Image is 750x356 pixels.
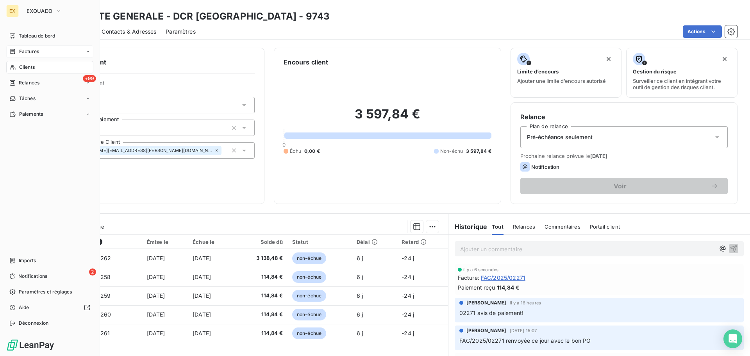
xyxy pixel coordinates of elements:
input: Ajouter une valeur [100,124,106,131]
div: Échue le [193,239,230,245]
span: -24 j [402,311,414,318]
span: non-échue [292,290,326,302]
span: [DATE] [147,274,165,280]
span: Relances [19,79,39,86]
span: [DATE] [147,292,165,299]
span: 6 j [357,255,363,261]
span: EXQUADO [27,8,52,14]
span: non-échue [292,327,326,339]
span: [PERSON_NAME] [466,299,507,306]
span: Facture : [458,274,479,282]
img: Logo LeanPay [6,339,55,351]
span: -24 j [402,255,414,261]
span: Paiement reçu [458,283,495,292]
span: Clients [19,64,35,71]
span: -24 j [402,292,414,299]
span: Tâches [19,95,36,102]
span: Commentaires [545,224,580,230]
span: Contacts & Adresses [102,28,156,36]
span: Notifications [18,273,47,280]
span: Prochaine relance prévue le [520,153,728,159]
h3: SOCIETE GENERALE - DCR [GEOGRAPHIC_DATA] - 9743 [69,9,330,23]
span: Relances [513,224,535,230]
div: Open Intercom Messenger [723,329,742,348]
span: [DATE] [193,292,211,299]
span: Tableau de bord [19,32,55,39]
span: -24 j [402,330,414,336]
span: 114,84 € [239,329,283,337]
div: Émise le [147,239,183,245]
span: 114,84 € [239,273,283,281]
span: non-échue [292,271,326,283]
h6: Encours client [284,57,328,67]
span: -24 j [402,274,414,280]
span: [PERSON_NAME] [466,327,507,334]
input: Ajouter une valeur [221,147,228,154]
span: [DATE] 15:07 [510,328,537,333]
h6: Historique [448,222,487,231]
span: Notification [531,164,560,170]
span: 6 j [357,274,363,280]
span: Échu [290,148,301,155]
span: FAC/2025/02271 renvoyée ce jour avec le bon PO [459,337,591,344]
span: [PERSON_NAME][EMAIL_ADDRESS][PERSON_NAME][DOMAIN_NAME] [72,148,213,153]
span: [DATE] [147,255,165,261]
span: [DATE] [193,255,211,261]
span: 0,00 € [304,148,320,155]
span: Aide [19,304,29,311]
span: 3 597,84 € [466,148,491,155]
button: Gestion du risqueSurveiller ce client en intégrant votre outil de gestion des risques client. [626,48,737,98]
span: Non-échu [440,148,463,155]
span: 6 j [357,311,363,318]
div: Délai [357,239,392,245]
span: 114,84 € [239,311,283,318]
button: Voir [520,178,728,194]
button: Actions [683,25,722,38]
span: 02271 avis de paiement! [459,309,523,316]
span: Déconnexion [19,320,49,327]
span: 6 j [357,292,363,299]
span: Propriétés Client [63,80,255,91]
span: Surveiller ce client en intégrant votre outil de gestion des risques client. [633,78,731,90]
span: [DATE] [193,330,211,336]
button: Limite d’encoursAjouter une limite d’encours autorisé [511,48,622,98]
span: Pré-échéance seulement [527,133,593,141]
span: Gestion du risque [633,68,677,75]
span: Portail client [590,224,620,230]
span: non-échue [292,309,326,320]
h2: 3 597,84 € [284,106,491,130]
span: FAC/2025/02271 [481,274,525,282]
span: Factures [19,48,39,55]
div: Statut [292,239,347,245]
span: il y a 16 heures [510,301,541,305]
span: Imports [19,257,36,264]
div: Retard [402,239,443,245]
span: [DATE] [193,311,211,318]
span: Voir [530,183,711,189]
span: Paiements [19,111,43,118]
span: il y a 6 secondes [463,267,499,272]
span: Paramètres et réglages [19,288,72,295]
h6: Relance [520,112,728,122]
div: Solde dû [239,239,283,245]
span: Ajouter une limite d’encours autorisé [517,78,606,84]
div: Référence [66,238,137,245]
span: 6 j [357,330,363,336]
span: [DATE] [147,311,165,318]
span: 2 [89,268,96,275]
span: non-échue [292,252,326,264]
span: [DATE] [590,153,608,159]
span: Paramètres [166,28,196,36]
span: +99 [83,75,96,82]
div: EX [6,5,19,17]
span: 3 138,48 € [239,254,283,262]
span: 0 [282,141,286,148]
span: 114,84 € [497,283,520,292]
span: Tout [492,224,504,230]
span: 114,84 € [239,292,283,300]
span: Limite d’encours [517,68,559,75]
h6: Informations client [47,57,255,67]
span: [DATE] [193,274,211,280]
span: [DATE] [147,330,165,336]
a: Aide [6,301,93,314]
